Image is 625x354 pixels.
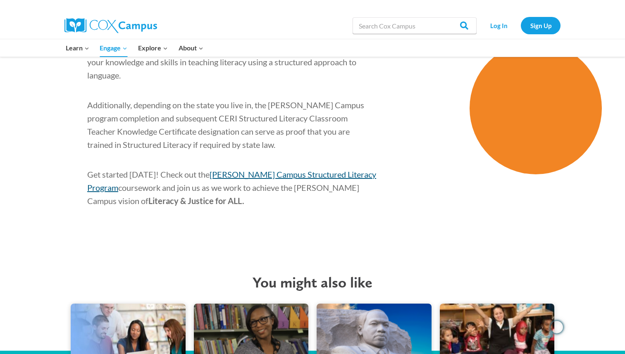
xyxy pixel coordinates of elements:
button: Child menu of Learn [60,39,95,57]
span: Additionally, depending on the state you live in, the [PERSON_NAME] Campus program completion and... [87,100,364,150]
a: Log In [481,17,517,34]
nav: Secondary Navigation [481,17,561,34]
span: Get started [DATE]! Check out the [87,169,210,179]
a: [PERSON_NAME] Campus Structured Literacy Program [87,169,376,192]
h2: You might also like [58,273,567,291]
input: Search Cox Campus [353,17,477,34]
button: Child menu of Engage [95,39,133,57]
img: Cox Campus [64,18,157,33]
span: coursework and join us as we work to achieve the [PERSON_NAME] Campus vision of [87,183,359,206]
span: Literacy & Justice for ALL. [148,196,244,206]
nav: Primary Navigation [60,39,208,57]
button: Child menu of About [173,39,209,57]
a: Sign Up [521,17,561,34]
button: Child menu of Explore [133,39,173,57]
